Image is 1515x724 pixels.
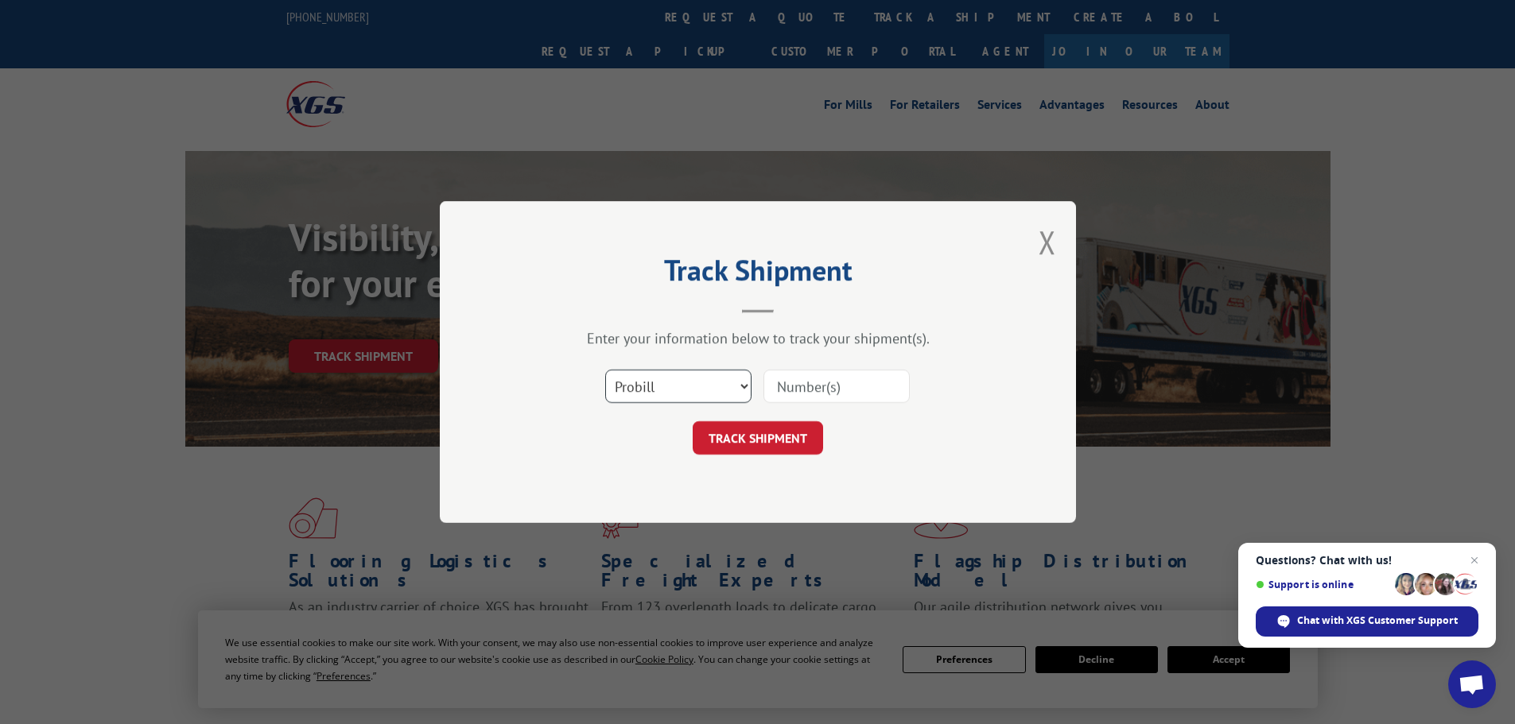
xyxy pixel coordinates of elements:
[1256,579,1389,590] span: Support is online
[1448,660,1496,708] a: Open chat
[693,421,823,455] button: TRACK SHIPMENT
[1039,221,1056,263] button: Close modal
[763,370,910,403] input: Number(s)
[519,329,996,347] div: Enter your information below to track your shipment(s).
[1256,554,1478,567] span: Questions? Chat with us!
[519,259,996,289] h2: Track Shipment
[1297,614,1458,628] span: Chat with XGS Customer Support
[1256,606,1478,637] span: Chat with XGS Customer Support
